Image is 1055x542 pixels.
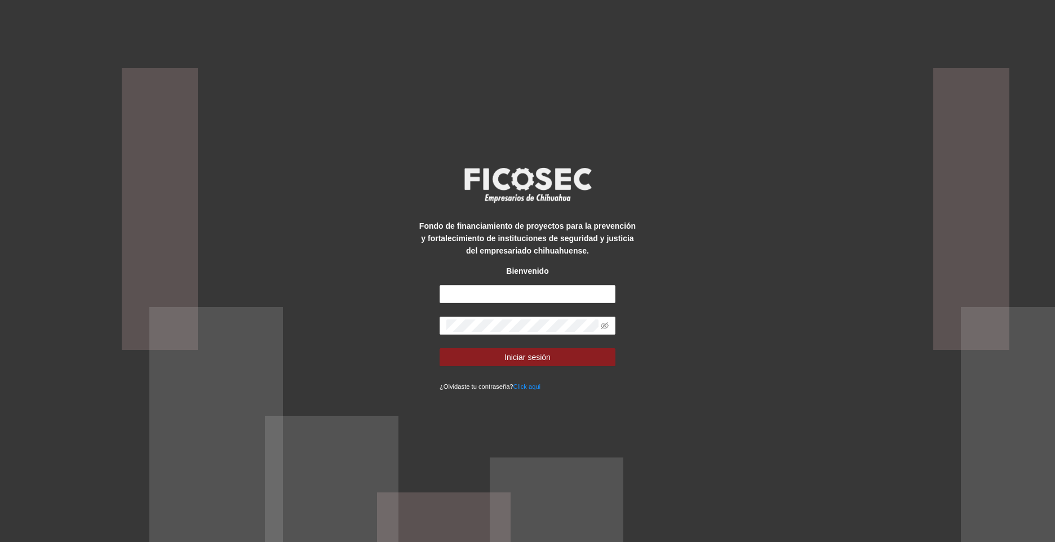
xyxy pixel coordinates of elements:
[419,221,636,255] strong: Fondo de financiamiento de proyectos para la prevención y fortalecimiento de instituciones de seg...
[506,266,548,276] strong: Bienvenido
[513,383,541,390] a: Click aqui
[504,351,551,363] span: Iniciar sesión
[601,322,609,330] span: eye-invisible
[457,164,598,206] img: logo
[440,348,615,366] button: Iniciar sesión
[440,383,540,390] small: ¿Olvidaste tu contraseña?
